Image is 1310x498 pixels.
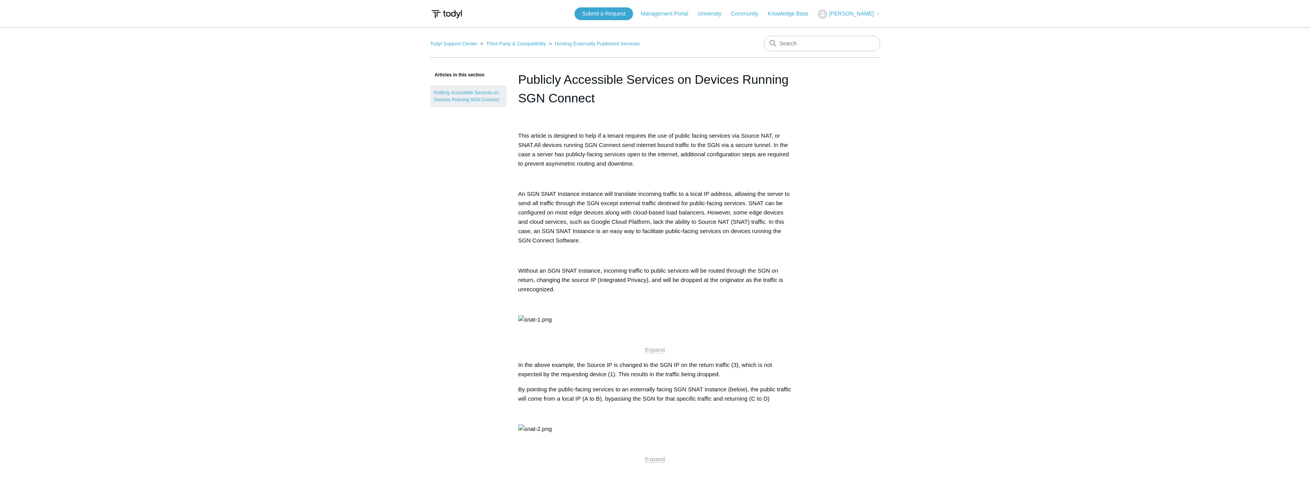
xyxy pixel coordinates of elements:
li: Third Party & Compatibility [479,41,547,47]
a: Submit a Request [575,7,633,20]
li: Todyl Support Center [430,41,479,47]
a: Management Portal [641,10,696,18]
span: This article is designed to help if a tenant requires the use of public facing services via Sourc... [518,132,780,148]
a: Todyl Support Center [430,41,478,47]
input: Search [764,36,880,51]
span: By pointing the public-facing services to an externally facing SGN SNAT Instance (below), the pub... [518,386,791,402]
img: snat-1.png [518,315,552,324]
li: Hosting Externally Published Services [547,41,640,47]
span: [PERSON_NAME] [829,10,874,17]
img: snat-2.png [518,424,552,434]
span: An SGN SNAT Instance instance will translate incoming traffic to a local IP address, allowing the... [518,190,790,216]
img: Todyl Support Center Help Center home page [430,7,463,21]
span: Expand [645,456,665,462]
a: Third Party & Compatibility [486,41,546,47]
a: Publicly Accessible Services on Devices Running SGN Connect [430,85,507,107]
a: Expand [645,346,665,353]
p: , some edge devices and cloud services, such as Google Cloud Platform, lack the ability to Source... [518,189,792,245]
span: In the above example, the Source IP is changed to the SGN IP on the return traffic (3), which is ... [518,361,772,377]
a: Expand [645,456,665,463]
span: Without an SGN SNAT Instance, incoming traffic to public services will be routed through the SGN ... [518,267,783,292]
span: All devices running SGN Connect send internet bound traffic to the SGN via a secure tunnel. In th... [518,142,789,167]
a: Community [731,10,766,18]
a: University [697,10,729,18]
a: Knowledge Base [768,10,816,18]
h1: Publicly Accessible Services on Devices Running SGN Connect [518,70,792,107]
a: Hosting Externally Published Services [555,41,640,47]
button: [PERSON_NAME] [818,9,880,19]
span: Articles in this section [430,72,485,78]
